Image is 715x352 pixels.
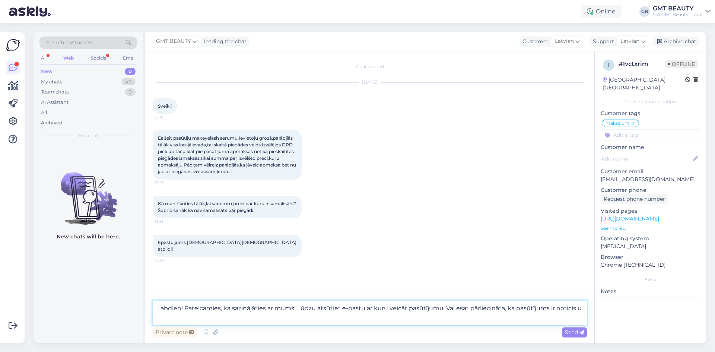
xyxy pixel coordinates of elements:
div: 0 [125,88,136,96]
div: AI Assistant [41,99,69,106]
div: Team chats [41,88,69,96]
span: New chats [76,132,100,139]
p: New chats will be here. [57,233,120,241]
div: Online [581,5,622,18]
div: GB [639,6,650,17]
div: [DATE] [153,79,587,86]
p: Notes [601,288,700,295]
p: Operating system [601,235,700,242]
div: GMT BEAUTY [653,6,702,12]
div: Email [121,53,137,63]
span: Es šeit pasūtīju maxeyelash serumu.Ievietoju grozā,parādījās tālāk viss kas jāievada,tai skaitā p... [158,135,297,174]
p: Customer name [601,143,700,151]
div: 0 [125,68,136,75]
span: Latvian [555,37,574,45]
a: GMT BEAUTYSIA GMT Beauty Trade [653,6,711,18]
span: Search customers [46,39,93,47]
div: [GEOGRAPHIC_DATA], [GEOGRAPHIC_DATA] [603,76,685,92]
span: Offline [665,60,698,68]
div: Archive chat [652,37,699,47]
p: [MEDICAL_DATA] [601,242,700,250]
p: Visited pages [601,207,700,215]
p: See more ... [601,225,700,232]
input: Add name [601,155,692,163]
span: Kā man rīkoties tālāk,lai saņemtu preci par kuru ir samaksāts?Šobrīd sanāk,ka nav samaksāts par p... [158,201,296,213]
span: 15:24 [155,257,183,263]
div: Private note [153,327,197,337]
span: Sveiki! [158,103,172,109]
p: [EMAIL_ADDRESS][DOMAIN_NAME] [601,175,700,183]
img: Askly Logo [6,38,20,52]
div: New [41,68,53,75]
span: 15:18 [155,114,183,120]
p: Browser [601,253,700,261]
span: 15:21 [155,180,183,185]
span: maksājumi [606,121,630,126]
p: Customer email [601,168,700,175]
div: Support [590,38,614,45]
input: Add a tag [601,129,700,140]
span: Send [565,329,584,336]
img: No chats [34,159,143,226]
p: Chrome [TECHNICAL_ID] [601,261,700,269]
div: Request phone number [601,194,668,204]
textarea: Labdien! Pateicamies, ka sazinājāties ar mums! Lūdzu atsūtiet e-pastu ar kuru veicāt pasūtījumu. ... [153,301,587,325]
div: Customer [519,38,549,45]
div: Customer information [601,98,700,105]
div: My chats [41,78,62,86]
div: Archived [41,119,63,127]
span: GMT BEAUTY [156,37,191,45]
div: 40 [121,78,136,86]
p: Customer phone [601,186,700,194]
span: Latvian [620,37,639,45]
div: leading the chat [201,38,247,45]
a: [URL][DOMAIN_NAME] [601,215,659,222]
div: Extra [601,276,700,283]
div: SIA GMT Beauty Trade [653,12,702,18]
span: Epastu jums [DEMOGRAPHIC_DATA][DEMOGRAPHIC_DATA] atbildi! [158,240,298,252]
div: All [39,53,48,63]
div: Socials [89,53,108,63]
span: 1 [608,62,609,68]
div: All [41,109,47,116]
span: 15:21 [155,219,183,224]
p: Customer tags [601,110,700,117]
div: Web [62,53,75,63]
div: # 1vctxrim [619,60,665,69]
div: Chat started [153,63,587,70]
